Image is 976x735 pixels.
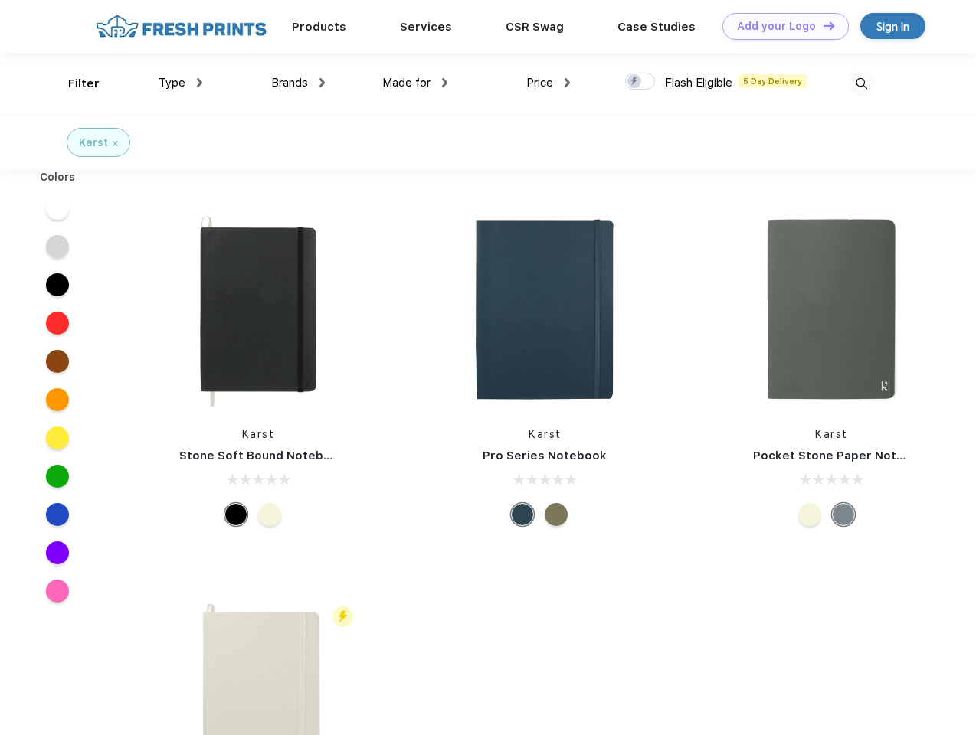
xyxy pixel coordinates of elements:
[739,74,807,88] span: 5 Day Delivery
[832,503,855,526] div: Gray
[665,76,732,90] span: Flash Eligible
[197,78,202,87] img: dropdown.png
[68,75,100,93] div: Filter
[511,503,534,526] div: Navy
[179,449,346,462] a: Stone Soft Bound Notebook
[79,135,108,151] div: Karst
[824,21,834,30] img: DT
[506,20,564,34] a: CSR Swag
[483,449,607,462] a: Pro Series Notebook
[442,78,447,87] img: dropdown.png
[815,428,848,440] a: Karst
[28,169,87,185] div: Colors
[156,207,360,411] img: func=resize&h=266
[400,20,452,34] a: Services
[258,503,281,526] div: Beige
[271,76,308,90] span: Brands
[737,20,816,33] div: Add your Logo
[545,503,568,526] div: Olive
[860,13,925,39] a: Sign in
[224,503,247,526] div: Black
[849,71,874,96] img: desktop_search.svg
[292,20,346,34] a: Products
[730,207,934,411] img: func=resize&h=266
[91,13,271,40] img: fo%20logo%202.webp
[443,207,647,411] img: func=resize&h=266
[876,18,909,35] div: Sign in
[526,76,553,90] span: Price
[565,78,570,87] img: dropdown.png
[242,428,275,440] a: Karst
[798,503,821,526] div: Beige
[319,78,325,87] img: dropdown.png
[113,141,118,146] img: filter_cancel.svg
[529,428,562,440] a: Karst
[753,449,934,462] a: Pocket Stone Paper Notebook
[382,76,431,90] span: Made for
[332,606,353,627] img: flash_active_toggle.svg
[159,76,185,90] span: Type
